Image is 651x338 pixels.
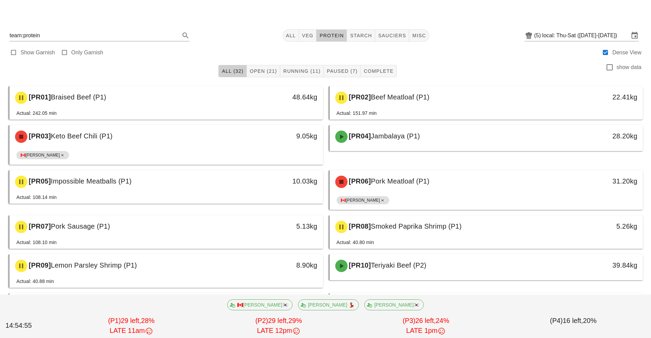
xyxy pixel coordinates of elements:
div: LATE 1pm [354,326,498,336]
span: [PR03] [27,132,51,140]
span: [PERSON_NAME]🇰🇷 [369,300,419,310]
span: [PR06] [348,177,371,185]
div: Actual: 108.10 min [16,239,57,246]
div: 22.41kg [568,92,637,103]
div: 28.20kg [568,131,637,141]
button: All (32) [218,65,246,77]
button: protein [316,29,347,42]
span: [PR09] [27,261,51,269]
div: LATE 11am [59,326,204,336]
span: 🇨🇦[PERSON_NAME]🇰🇷 [232,300,288,310]
label: Dense View [612,49,641,56]
span: 🇨🇦[PERSON_NAME]🇰🇷 [21,151,65,159]
span: Complete [363,68,393,74]
span: sauciers [378,33,406,38]
span: Impossible Meatballs (P1) [51,177,132,185]
button: Complete [361,65,396,77]
button: Running (11) [280,65,324,77]
button: sauciers [375,29,409,42]
span: Open (21) [249,68,277,74]
span: 29 left, [268,317,288,324]
span: [PR05] [27,177,51,185]
label: Only Garnish [71,49,103,56]
span: [PR07] [27,222,51,230]
span: [PERSON_NAME] 💃🏽 [302,300,354,310]
span: [PR08] [348,222,371,230]
span: Teriyaki Beef (P2) [371,261,426,269]
div: 14:54:55 [4,319,58,332]
span: Jambalaya (P1) [371,132,420,140]
span: misc [412,33,426,38]
div: Actual: 151.97 min [337,109,377,117]
span: 26 left, [416,317,436,324]
span: All (32) [221,68,243,74]
div: 48.64kg [248,92,317,103]
div: 10.03kg [248,176,317,187]
div: (P3) 24% [352,314,500,337]
div: (5) [534,32,542,39]
label: Show Garnish [21,49,55,56]
span: Running (11) [283,68,321,74]
span: Smoked Paprika Shrimp (P1) [371,222,461,230]
div: 39.84kg [568,260,637,271]
span: All [286,33,296,38]
button: misc [409,29,429,42]
div: Actual: 242.05 min [16,109,57,117]
span: veg [302,33,314,38]
span: 16 left, [563,317,583,324]
span: [PR10] [348,261,371,269]
div: LATE 12pm [206,326,351,336]
span: Lemon Parsley Shrimp (P1) [51,261,137,269]
button: Paused (7) [324,65,361,77]
span: Pork Meatloaf (P1) [371,177,429,185]
div: Actual: 40.88 min [16,278,54,285]
button: veg [299,29,317,42]
span: Keto Beef Chili (P1) [51,132,113,140]
label: show data [616,64,641,71]
button: starch [347,29,375,42]
div: (P2) 29% [205,314,352,337]
span: Braised Beef (P1) [51,93,106,101]
button: Open (21) [247,65,280,77]
span: [PR02] [348,93,371,101]
div: 5.13kg [248,221,317,232]
span: [PR01] [27,93,51,101]
span: protein [319,33,344,38]
div: 9.05kg [248,131,317,141]
div: 5.26kg [568,221,637,232]
div: 31.20kg [568,176,637,187]
div: Actual: 108.14 min [16,193,57,201]
div: Actual: 40.80 min [337,239,374,246]
span: [PR04] [348,132,371,140]
span: Paused (7) [326,68,357,74]
span: starch [350,33,372,38]
span: 🇨🇦[PERSON_NAME]🇰🇷 [341,196,385,204]
div: (P4) 20% [500,314,647,337]
span: 29 left, [121,317,141,324]
span: Beef Meatloaf (P1) [371,93,429,101]
div: (P1) 28% [58,314,205,337]
div: 8.90kg [248,260,317,271]
span: Pork Sausage (P1) [51,222,110,230]
button: All [283,29,299,42]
